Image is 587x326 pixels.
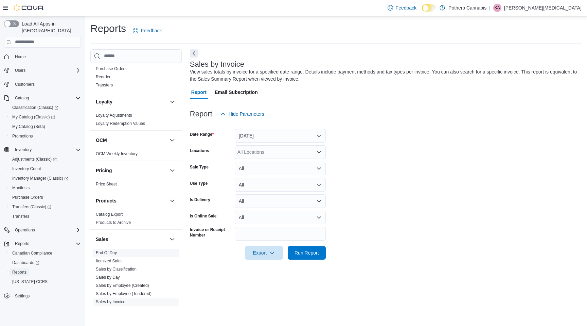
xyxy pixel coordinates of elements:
[96,250,117,255] a: End Of Day
[90,111,182,130] div: Loyalty
[96,75,110,79] a: Reorder
[218,107,267,121] button: Hide Parameters
[96,291,152,296] a: Sales by Employee (Tendered)
[489,4,491,12] p: |
[19,20,81,34] span: Load All Apps in [GEOGRAPHIC_DATA]
[96,98,167,105] button: Loyalty
[96,197,117,204] h3: Products
[12,146,81,154] span: Inventory
[96,283,149,288] span: Sales by Employee (Created)
[90,150,182,161] div: OCM
[7,103,84,112] a: Classification (Classic)
[12,66,81,75] span: Users
[96,299,125,304] a: Sales by Invoice
[10,268,29,276] a: Reports
[10,249,81,257] span: Canadian Compliance
[15,68,25,73] span: Users
[422,4,436,12] input: Dark Mode
[10,203,54,211] a: Transfers (Classic)
[12,291,81,300] span: Settings
[96,236,167,243] button: Sales
[1,145,84,154] button: Inventory
[96,283,149,288] a: Sales by Employee (Created)
[1,52,84,62] button: Home
[90,180,182,191] div: Pricing
[96,307,144,313] span: Sales by Invoice & Product
[10,259,81,267] span: Dashboards
[235,129,326,143] button: [DATE]
[96,151,138,156] a: OCM Weekly Inventory
[12,166,41,172] span: Inventory Count
[10,193,46,201] a: Purchase Orders
[96,182,117,186] a: Price Sheet
[14,4,44,11] img: Cova
[7,267,84,277] button: Reports
[96,74,110,80] span: Reorder
[130,24,164,37] a: Feedback
[90,210,182,229] div: Products
[96,197,167,204] button: Products
[7,193,84,202] button: Purchase Orders
[12,124,45,129] span: My Catalog (Beta)
[96,113,132,118] a: Loyalty Adjustments
[168,136,176,144] button: OCM
[12,53,29,61] a: Home
[191,85,207,99] span: Report
[190,60,244,68] h3: Sales by Invoice
[12,204,51,210] span: Transfers (Classic)
[96,137,167,144] button: OCM
[12,195,43,200] span: Purchase Orders
[190,148,209,153] label: Locations
[7,248,84,258] button: Canadian Compliance
[1,79,84,89] button: Customers
[12,226,81,234] span: Operations
[15,95,29,101] span: Catalog
[96,83,113,87] a: Transfers
[12,185,30,191] span: Manifests
[168,98,176,106] button: Loyalty
[12,114,55,120] span: My Catalog (Classic)
[1,225,84,235] button: Operations
[12,94,32,102] button: Catalog
[96,220,131,225] a: Products to Archive
[15,241,29,246] span: Reports
[295,249,319,256] span: Run Report
[1,66,84,75] button: Users
[10,113,58,121] a: My Catalog (Classic)
[190,164,209,170] label: Sale Type
[96,98,112,105] h3: Loyalty
[15,227,35,233] span: Operations
[96,267,137,272] a: Sales by Classification
[12,260,39,265] span: Dashboards
[96,167,167,174] button: Pricing
[10,155,59,163] a: Adjustments (Classic)
[7,154,84,164] a: Adjustments (Classic)
[190,110,212,118] h3: Report
[10,155,81,163] span: Adjustments (Classic)
[7,212,84,221] button: Transfers
[90,22,126,35] h1: Reports
[96,236,108,243] h3: Sales
[96,167,112,174] h3: Pricing
[493,4,501,12] div: Kareem Areola
[215,85,258,99] span: Email Subscription
[12,270,26,275] span: Reports
[10,103,81,112] span: Classification (Classic)
[229,111,264,117] span: Hide Parameters
[10,184,32,192] a: Manifests
[15,82,35,87] span: Customers
[12,52,81,61] span: Home
[96,66,127,71] span: Purchase Orders
[235,178,326,192] button: All
[10,132,36,140] a: Promotions
[190,213,217,219] label: Is Online Sale
[12,250,52,256] span: Canadian Compliance
[96,181,117,187] span: Price Sheet
[7,183,84,193] button: Manifests
[7,174,84,183] a: Inventory Manager (Classic)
